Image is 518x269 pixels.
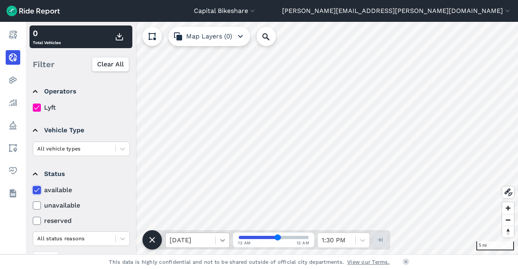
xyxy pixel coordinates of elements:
[33,119,129,142] summary: Vehicle Type
[297,240,310,246] span: 12 AM
[33,103,130,112] label: Lyft
[6,163,20,178] a: Health
[238,240,251,246] span: 12 AM
[502,214,514,226] button: Zoom out
[168,27,250,46] button: Map Layers (0)
[6,95,20,110] a: Analyze
[30,52,132,77] div: Filter
[476,241,514,250] div: 5 mi
[502,202,514,214] button: Zoom in
[33,80,129,103] summary: Operators
[6,6,60,16] img: Ride Report
[97,59,124,69] span: Clear All
[26,22,518,254] canvas: Map
[33,201,130,210] label: unavailable
[282,6,512,16] button: [PERSON_NAME][EMAIL_ADDRESS][PERSON_NAME][DOMAIN_NAME]
[257,27,289,46] input: Search Location or Vehicles
[33,163,129,185] summary: Status
[33,27,61,39] div: 0
[92,57,129,72] button: Clear All
[502,226,514,237] button: Reset bearing to north
[33,27,61,47] div: Total Vehicles
[33,185,130,195] label: available
[6,118,20,133] a: Policy
[6,186,20,201] a: Datasets
[33,252,130,266] div: Idle Time (hours)
[6,50,20,65] a: Realtime
[6,141,20,155] a: Areas
[194,6,257,16] button: Capital Bikeshare
[6,73,20,87] a: Heatmaps
[347,258,390,266] a: View our Terms.
[6,28,20,42] a: Report
[33,216,130,226] label: reserved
